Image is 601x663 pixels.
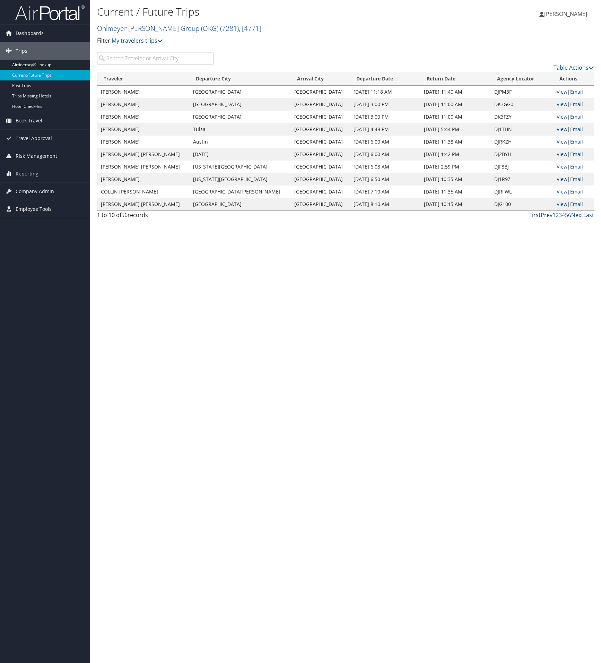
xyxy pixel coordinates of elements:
[491,72,553,86] th: Agency Locator: activate to sort column ascending
[291,123,350,136] td: [GEOGRAPHIC_DATA]
[557,201,567,207] a: View
[420,186,491,198] td: [DATE] 11:35 AM
[557,126,567,132] a: View
[553,86,594,98] td: |
[544,10,587,18] span: [PERSON_NAME]
[553,123,594,136] td: |
[350,173,420,186] td: [DATE] 6:50 AM
[350,72,420,86] th: Departure Date: activate to sort column descending
[420,148,491,161] td: [DATE] 1:42 PM
[557,163,567,170] a: View
[539,3,594,24] a: [PERSON_NAME]
[491,173,553,186] td: DJ1R9Z
[97,86,190,98] td: [PERSON_NAME]
[291,98,350,111] td: [GEOGRAPHIC_DATA]
[420,111,491,123] td: [DATE] 11:00 AM
[420,86,491,98] td: [DATE] 11:40 AM
[557,151,567,157] a: View
[190,173,291,186] td: [US_STATE][GEOGRAPHIC_DATA]
[350,148,420,161] td: [DATE] 6:00 AM
[556,211,559,219] a: 2
[190,186,291,198] td: [GEOGRAPHIC_DATA][PERSON_NAME]
[420,198,491,210] td: [DATE] 10:15 AM
[420,72,491,86] th: Return Date: activate to sort column ascending
[559,211,562,219] a: 3
[571,211,583,219] a: Next
[491,136,553,148] td: DJRKZH
[570,163,583,170] a: Email
[420,98,491,111] td: [DATE] 11:00 AM
[553,72,594,86] th: Actions
[570,113,583,120] a: Email
[529,211,541,219] a: First
[97,111,190,123] td: [PERSON_NAME]
[97,136,190,148] td: [PERSON_NAME]
[553,148,594,161] td: |
[553,161,594,173] td: |
[190,86,291,98] td: [GEOGRAPHIC_DATA]
[121,211,128,219] span: 56
[291,148,350,161] td: [GEOGRAPHIC_DATA]
[557,101,567,107] a: View
[420,123,491,136] td: [DATE] 5:44 PM
[291,173,350,186] td: [GEOGRAPHIC_DATA]
[190,123,291,136] td: Tulsa
[97,198,190,210] td: [PERSON_NAME] [PERSON_NAME]
[553,111,594,123] td: |
[97,36,428,45] p: Filter:
[190,161,291,173] td: [US_STATE][GEOGRAPHIC_DATA]
[16,112,42,129] span: Book Travel
[541,211,552,219] a: Prev
[557,113,567,120] a: View
[220,24,239,33] span: ( 7281 )
[420,161,491,173] td: [DATE] 2:59 PM
[570,126,583,132] a: Email
[350,136,420,148] td: [DATE] 6:00 AM
[553,98,594,111] td: |
[350,86,420,98] td: [DATE] 11:18 AM
[97,24,261,33] a: Ohlmeyer [PERSON_NAME] Group (OKG)
[190,72,291,86] th: Departure City: activate to sort column ascending
[350,111,420,123] td: [DATE] 3:00 PM
[350,186,420,198] td: [DATE] 7:10 AM
[583,211,594,219] a: Last
[16,130,52,147] span: Travel Approval
[239,24,261,33] span: , [ 4771 ]
[491,148,553,161] td: DJ2BYH
[97,123,190,136] td: [PERSON_NAME]
[291,161,350,173] td: [GEOGRAPHIC_DATA]
[553,136,594,148] td: |
[570,101,583,107] a: Email
[552,211,556,219] a: 1
[190,148,291,161] td: [DATE]
[420,136,491,148] td: [DATE] 11:38 AM
[557,138,567,145] a: View
[557,88,567,95] a: View
[568,211,571,219] a: 6
[97,173,190,186] td: [PERSON_NAME]
[553,173,594,186] td: |
[190,198,291,210] td: [GEOGRAPHIC_DATA]
[420,173,491,186] td: [DATE] 10:35 AM
[16,183,54,200] span: Company Admin
[350,98,420,111] td: [DATE] 3:00 PM
[562,211,565,219] a: 4
[291,86,350,98] td: [GEOGRAPHIC_DATA]
[291,198,350,210] td: [GEOGRAPHIC_DATA]
[553,198,594,210] td: |
[491,198,553,210] td: DJG100
[16,165,38,182] span: Reporting
[570,176,583,182] a: Email
[350,198,420,210] td: [DATE] 8:10 AM
[16,147,57,165] span: Risk Management
[97,148,190,161] td: [PERSON_NAME] [PERSON_NAME]
[97,72,190,86] th: Traveler: activate to sort column ascending
[97,211,214,223] div: 1 to 10 of records
[16,200,52,218] span: Employee Tools
[190,136,291,148] td: Austin
[570,188,583,195] a: Email
[350,123,420,136] td: [DATE] 4:48 PM
[557,188,567,195] a: View
[491,86,553,98] td: DJPM3F
[97,52,214,64] input: Search Traveler or Arrival City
